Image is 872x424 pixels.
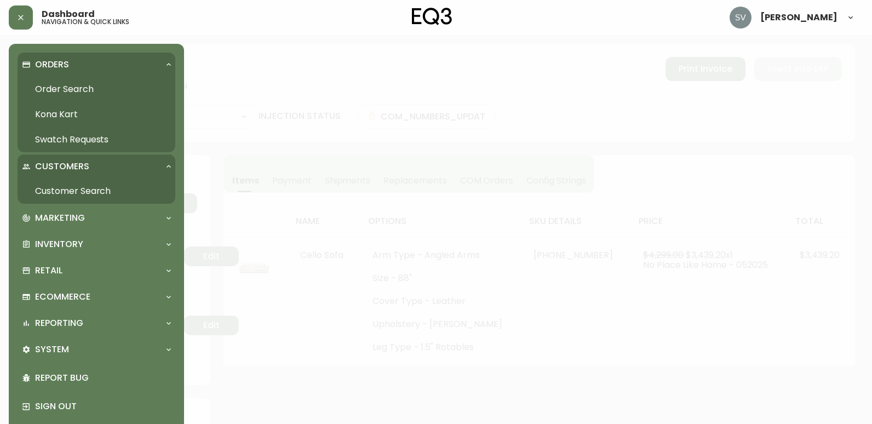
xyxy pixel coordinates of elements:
div: Inventory [18,232,175,256]
p: Reporting [35,317,83,329]
div: System [18,337,175,362]
div: Customers [18,154,175,179]
p: Report Bug [35,372,171,384]
div: Retail [18,259,175,283]
a: Customer Search [18,179,175,204]
div: Sign Out [18,392,175,421]
span: Dashboard [42,10,95,19]
p: System [35,343,69,356]
p: Retail [35,265,62,277]
img: logo [412,8,452,25]
a: Order Search [18,77,175,102]
span: [PERSON_NAME] [760,13,837,22]
p: Marketing [35,212,85,224]
a: Swatch Requests [18,127,175,152]
p: Orders [35,59,69,71]
div: Report Bug [18,364,175,392]
p: Sign Out [35,400,171,412]
a: Kona Kart [18,102,175,127]
div: Ecommerce [18,285,175,309]
p: Inventory [35,238,83,250]
div: Marketing [18,206,175,230]
p: Ecommerce [35,291,90,303]
h5: navigation & quick links [42,19,129,25]
img: 0ef69294c49e88f033bcbeb13310b844 [730,7,751,28]
p: Customers [35,161,89,173]
div: Reporting [18,311,175,335]
div: Orders [18,53,175,77]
